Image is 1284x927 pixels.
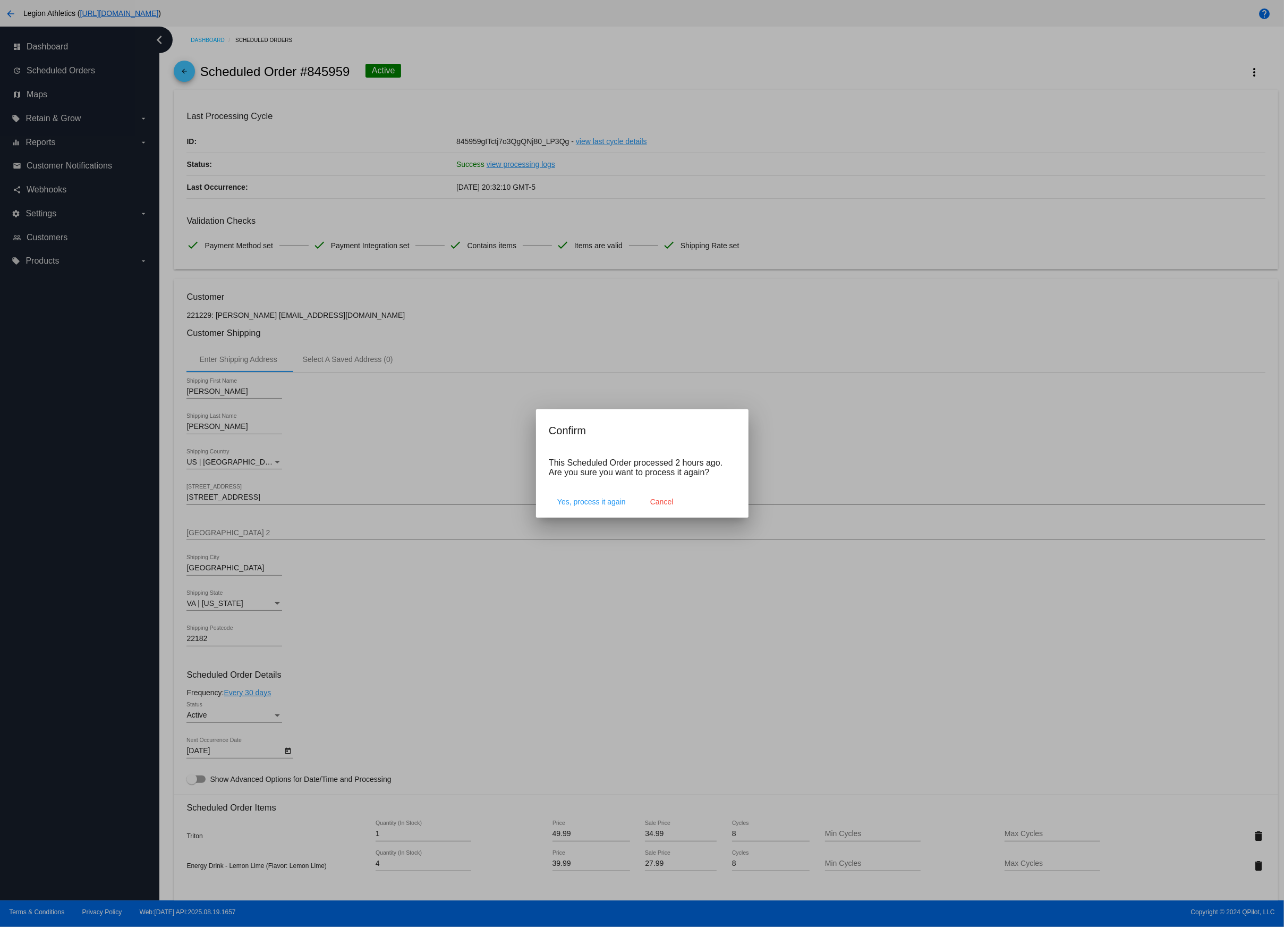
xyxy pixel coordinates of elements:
[557,498,626,506] span: Yes, process it again
[549,422,736,439] h1: Confirm
[638,492,685,511] button: Close dialog
[549,492,634,511] button: Yes, process it again
[549,458,736,477] p: This Scheduled Order processed 2 hours ago. Are you sure you want to process it again?
[650,498,673,506] span: Cancel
